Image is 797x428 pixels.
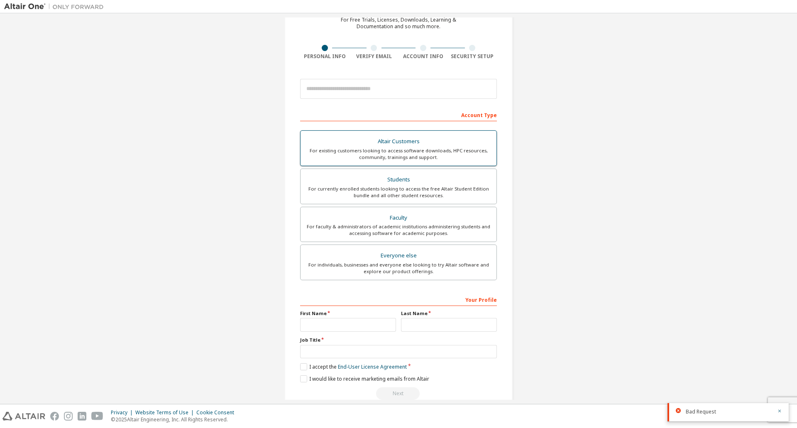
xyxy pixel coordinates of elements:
[300,363,407,370] label: I accept the
[306,223,491,237] div: For faculty & administrators of academic institutions administering students and accessing softwa...
[448,53,497,60] div: Security Setup
[306,212,491,224] div: Faculty
[306,136,491,147] div: Altair Customers
[78,412,86,421] img: linkedin.svg
[300,53,350,60] div: Personal Info
[4,2,108,11] img: Altair One
[341,17,456,30] div: For Free Trials, Licenses, Downloads, Learning & Documentation and so much more.
[300,337,497,343] label: Job Title
[91,412,103,421] img: youtube.svg
[300,387,497,400] div: Read and acccept EULA to continue
[300,293,497,306] div: Your Profile
[64,412,73,421] img: instagram.svg
[135,409,196,416] div: Website Terms of Use
[306,147,491,161] div: For existing customers looking to access software downloads, HPC resources, community, trainings ...
[401,310,497,317] label: Last Name
[300,310,396,317] label: First Name
[306,174,491,186] div: Students
[398,53,448,60] div: Account Info
[196,409,239,416] div: Cookie Consent
[338,363,407,370] a: End-User License Agreement
[306,186,491,199] div: For currently enrolled students looking to access the free Altair Student Edition bundle and all ...
[111,416,239,423] p: © 2025 Altair Engineering, Inc. All Rights Reserved.
[306,250,491,262] div: Everyone else
[686,408,716,415] span: Bad Request
[2,412,45,421] img: altair_logo.svg
[300,108,497,121] div: Account Type
[300,375,429,382] label: I would like to receive marketing emails from Altair
[306,262,491,275] div: For individuals, businesses and everyone else looking to try Altair software and explore our prod...
[50,412,59,421] img: facebook.svg
[111,409,135,416] div: Privacy
[350,53,399,60] div: Verify Email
